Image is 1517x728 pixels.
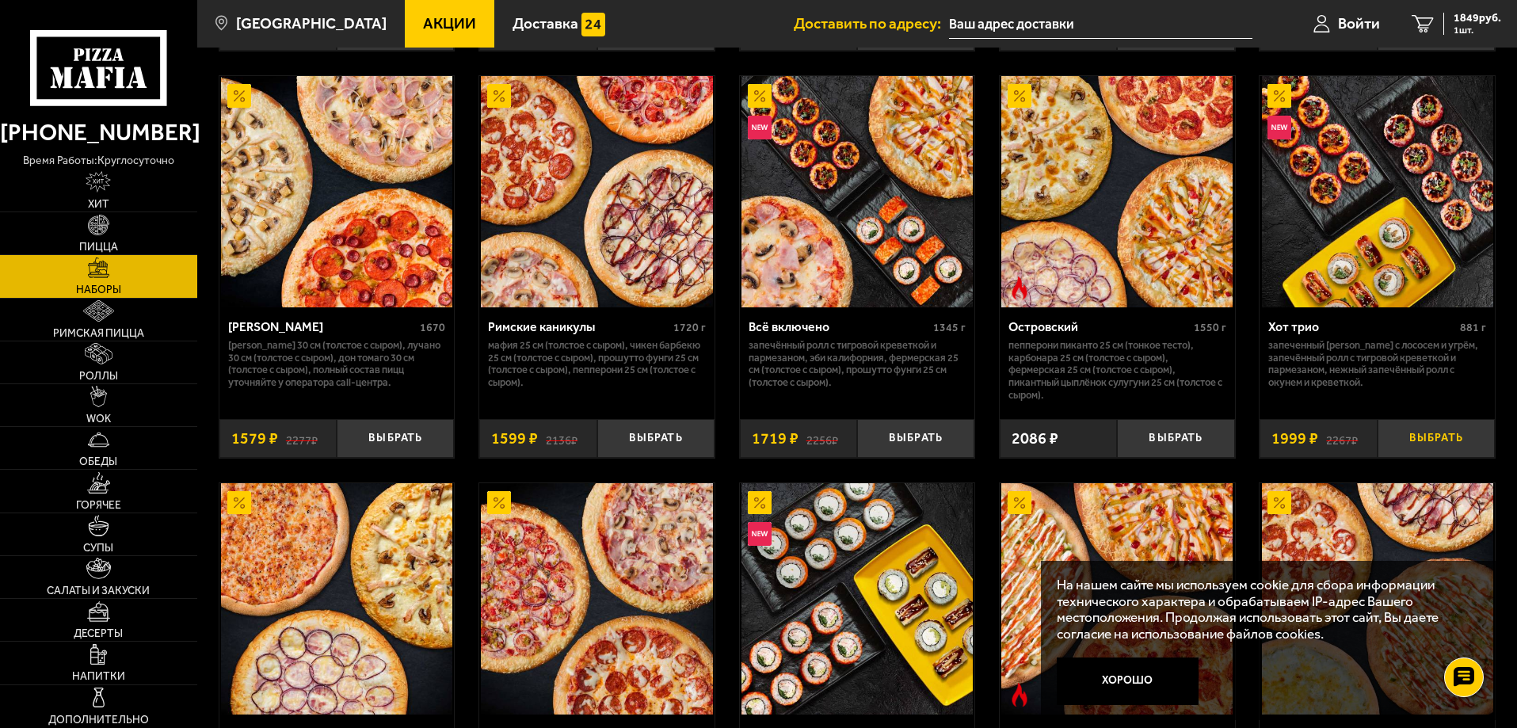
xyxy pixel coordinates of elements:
[1267,116,1291,139] img: Новинка
[1117,419,1234,458] button: Выбрать
[219,483,455,715] a: АкционныйФамильный
[1262,483,1493,715] img: Сытный квартет
[949,10,1252,39] input: Ваш адрес доставки
[741,76,973,307] img: Всё включено
[740,483,975,715] a: АкционныйНовинкаСовершенная классика
[47,585,150,597] span: Салаты и закуски
[221,76,452,307] img: Хет Трик
[72,671,125,682] span: Напитки
[86,414,111,425] span: WOK
[488,319,669,334] div: Римские каникулы
[79,242,118,253] span: Пицца
[546,431,577,447] s: 2136 ₽
[227,491,251,515] img: Акционный
[487,84,511,108] img: Акционный
[1008,491,1031,515] img: Акционный
[337,419,454,458] button: Выбрать
[752,431,799,447] span: 1719 ₽
[219,76,455,307] a: АкционныйХет Трик
[748,522,772,546] img: Новинка
[1271,431,1318,447] span: 1999 ₽
[76,500,121,511] span: Горячее
[48,715,149,726] span: Дополнительно
[1008,339,1226,402] p: Пепперони Пиканто 25 см (тонкое тесто), Карбонара 25 см (толстое с сыром), Фермерская 25 см (толс...
[1057,577,1471,642] p: На нашем сайте мы используем cookie для сбора информации технического характера и обрабатываем IP...
[83,543,113,554] span: Супы
[488,339,706,390] p: Мафия 25 см (толстое с сыром), Чикен Барбекю 25 см (толстое с сыром), Прошутто Фунги 25 см (толст...
[740,76,975,307] a: АкционныйНовинкаВсё включено
[1008,319,1190,334] div: Островский
[221,483,452,715] img: Фамильный
[581,13,605,36] img: 15daf4d41897b9f0e9f617042186c801.svg
[491,431,538,447] span: 1599 ₽
[1267,84,1291,108] img: Акционный
[1454,13,1501,24] span: 1849 руб.
[74,628,123,639] span: Десерты
[1268,319,1456,334] div: Хот трио
[1008,276,1031,300] img: Острое блюдо
[1338,16,1380,31] span: Войти
[1057,657,1199,705] button: Хорошо
[1454,25,1501,35] span: 1 шт.
[481,76,712,307] img: Римские каникулы
[513,16,578,31] span: Доставка
[1008,683,1031,707] img: Острое блюдо
[228,339,446,390] p: [PERSON_NAME] 30 см (толстое с сыром), Лучано 30 см (толстое с сыром), Дон Томаго 30 см (толстое ...
[794,16,949,31] span: Доставить по адресу:
[597,419,715,458] button: Выбрать
[1326,431,1358,447] s: 2267 ₽
[749,319,930,334] div: Всё включено
[1008,84,1031,108] img: Акционный
[806,431,838,447] s: 2256 ₽
[423,16,476,31] span: Акции
[1000,76,1235,307] a: АкционныйОстрое блюдоОстровский
[673,321,706,334] span: 1720 г
[479,483,715,715] a: АкционныйДеловые люди
[748,491,772,515] img: Акционный
[1001,76,1233,307] img: Островский
[1000,483,1235,715] a: АкционныйОстрое блюдоБинго
[857,419,974,458] button: Выбрать
[741,483,973,715] img: Совершенная классика
[79,371,118,382] span: Роллы
[479,76,715,307] a: АкционныйРимские каникулы
[79,456,117,467] span: Обеды
[420,321,445,334] span: 1670
[749,339,966,390] p: Запечённый ролл с тигровой креветкой и пармезаном, Эби Калифорния, Фермерская 25 см (толстое с сы...
[748,116,772,139] img: Новинка
[1260,76,1495,307] a: АкционныйНовинкаХот трио
[1460,321,1486,334] span: 881 г
[1012,431,1058,447] span: 2086 ₽
[487,491,511,515] img: Акционный
[1194,321,1226,334] span: 1550 г
[1267,491,1291,515] img: Акционный
[286,431,318,447] s: 2277 ₽
[1262,76,1493,307] img: Хот трио
[1001,483,1233,715] img: Бинго
[748,84,772,108] img: Акционный
[231,431,278,447] span: 1579 ₽
[53,328,144,339] span: Римская пицца
[933,321,966,334] span: 1345 г
[227,84,251,108] img: Акционный
[481,483,712,715] img: Деловые люди
[228,319,417,334] div: [PERSON_NAME]
[236,16,387,31] span: [GEOGRAPHIC_DATA]
[88,199,109,210] span: Хит
[1268,339,1486,390] p: Запеченный [PERSON_NAME] с лососем и угрём, Запечённый ролл с тигровой креветкой и пармезаном, Не...
[1378,419,1495,458] button: Выбрать
[1260,483,1495,715] a: АкционныйСытный квартет
[76,284,121,295] span: Наборы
